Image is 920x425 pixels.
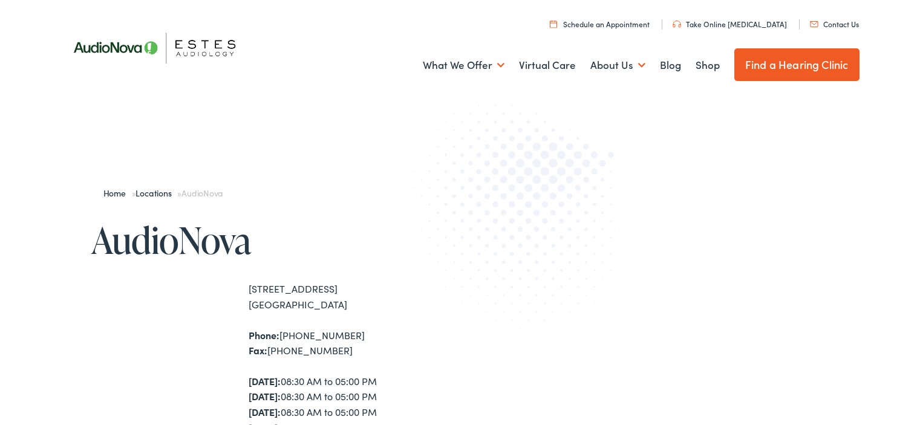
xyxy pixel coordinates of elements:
[550,19,650,29] a: Schedule an Appointment
[249,389,281,403] strong: [DATE]:
[550,20,557,28] img: utility icon
[249,405,281,418] strong: [DATE]:
[181,187,223,199] span: AudioNova
[249,374,281,388] strong: [DATE]:
[249,328,279,342] strong: Phone:
[249,328,460,358] div: [PHONE_NUMBER] [PHONE_NUMBER]
[103,187,132,199] a: Home
[673,21,681,28] img: utility icon
[249,343,267,357] strong: Fax:
[249,281,460,312] div: [STREET_ADDRESS] [GEOGRAPHIC_DATA]
[91,220,460,260] h1: AudioNova
[696,43,720,88] a: Shop
[810,21,818,27] img: utility icon
[135,187,177,199] a: Locations
[810,19,859,29] a: Contact Us
[423,43,504,88] a: What We Offer
[660,43,681,88] a: Blog
[103,187,223,199] span: » »
[673,19,787,29] a: Take Online [MEDICAL_DATA]
[519,43,576,88] a: Virtual Care
[590,43,645,88] a: About Us
[734,48,860,81] a: Find a Hearing Clinic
